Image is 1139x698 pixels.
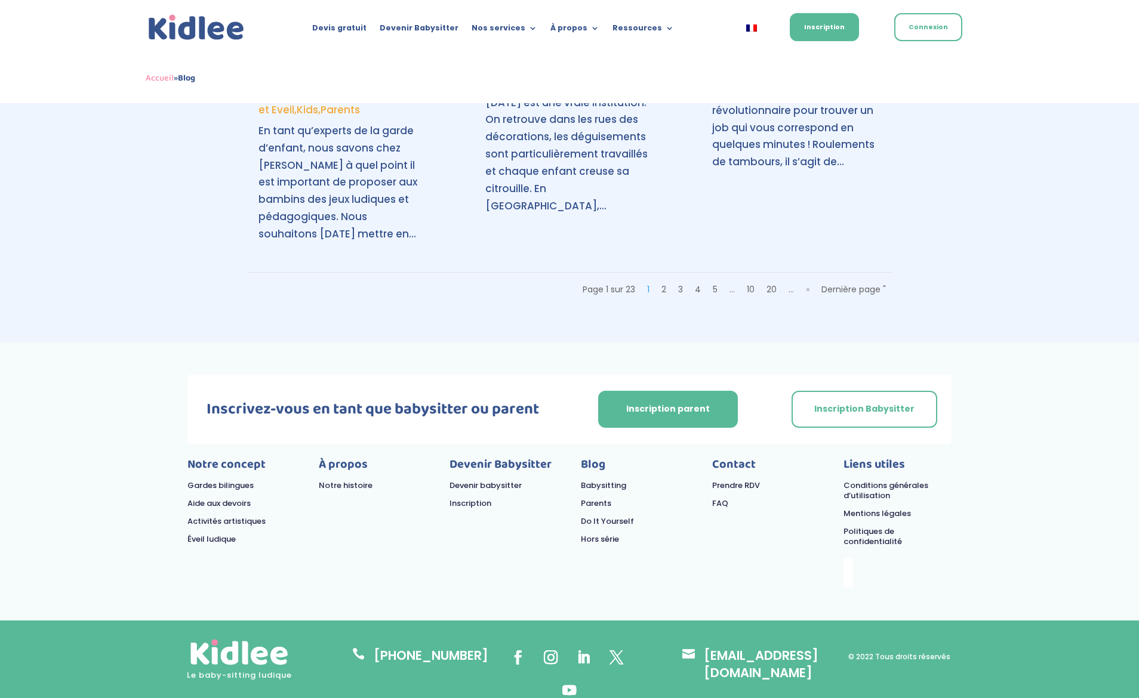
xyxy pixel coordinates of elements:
a: 2 [658,282,669,297]
span: 1 [644,282,652,297]
a: 4 [692,282,704,297]
a: 20 [764,282,780,297]
p: [EMAIL_ADDRESS][DOMAIN_NAME] [704,647,818,682]
a: Devis gratuit [312,24,367,37]
p: Blog [581,460,689,481]
a: Devenir babysitter [450,480,522,491]
span: » [146,71,195,85]
picture: logo_kidlee_blanc [187,658,291,672]
a: Gardes bilingues [187,480,254,491]
span: Page 1 sur 23 [580,282,638,297]
a: Parents [581,498,611,509]
a: Politiques de confidentialité [844,526,902,547]
p: Contact [712,460,820,481]
a: Conditions générales d’utilisation [844,480,928,501]
a: FAQ [712,498,728,509]
img: logo_kidlee_bleu [146,12,247,44]
a: Babysitting [581,480,626,491]
a: Suivez sur Facebook [504,644,532,672]
a: Inscription parent [598,391,738,428]
a: Jeux et Eveil [258,85,423,117]
p: En tant qu’experts de la garde d’enfant, nous savons chez [PERSON_NAME] à quel point il est impor... [258,122,427,243]
a: Inscription [790,13,859,41]
span:  [682,647,695,660]
a: Page suivante [803,282,812,297]
a: Parents [321,103,360,117]
a: Kids [297,103,318,117]
a: Suivez sur LinkedIn [569,644,598,672]
a: Accueil [146,71,174,85]
a: Activités artistiques [187,515,266,527]
a: Connexion [894,13,962,41]
a: 5 [710,282,721,297]
p: Liens utiles [844,460,952,481]
p: Devenir Babysitter [450,460,558,481]
a: Mentions légales [844,508,911,519]
a:  [352,647,365,660]
a: Do It Yourself [581,515,634,527]
a: Nos services [472,24,537,37]
p: Aux [GEOGRAPHIC_DATA], [DATE] est une vraie institution. On retrouve dans les rues des décoration... [485,77,654,215]
a: Dernière page [818,282,889,297]
p: [PHONE_NUMBER] [374,647,488,665]
strong: Blog [178,71,195,85]
a: Hors série [581,533,619,545]
a: À propos [550,24,599,37]
img: Français [746,24,757,32]
a: Kidlee Logo [146,12,247,44]
a: 10 [744,282,758,297]
a: Devenir Babysitter [380,24,458,37]
a: 3 [675,282,686,297]
a: Notre histoire [319,480,373,491]
a: Prendre RDV [712,480,760,491]
p: On a trouvé LE bon plan pour vous 🙂 [DATE], on vous propose une application révolutionnaire pour ... [712,50,881,171]
a: Ressources [612,24,674,37]
p: Notre concept [187,460,295,481]
a: Éveil ludique [187,533,236,545]
a: Suivez sur Instagram [537,644,565,672]
span: … [786,282,797,297]
h3: Inscrivez-vous en tant que babysitter ou parent [187,401,558,423]
p: À propos [319,460,427,481]
a: Inscription [450,498,491,509]
span: … [727,282,738,297]
p: © 2022 Tous droits réservés [848,648,952,666]
p: Le baby-sitting ludique [186,667,293,684]
a: Aide aux devoirs [187,498,251,509]
a: Inscription Babysitter [792,391,937,428]
a: Suivez sur X [602,644,630,672]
